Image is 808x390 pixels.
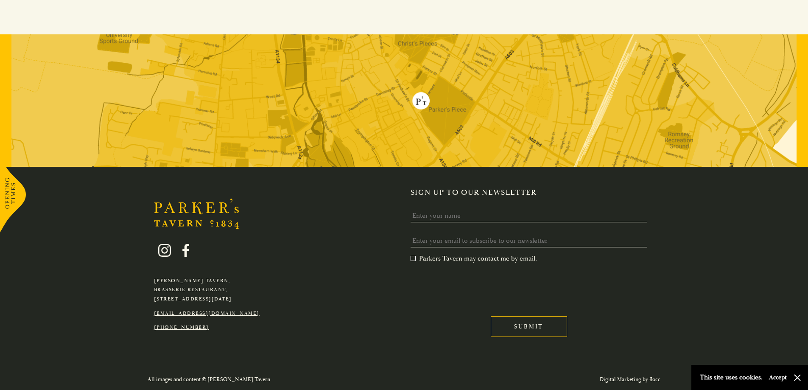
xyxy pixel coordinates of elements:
a: [PHONE_NUMBER] [154,324,209,331]
input: Enter your name [411,209,648,222]
a: [EMAIL_ADDRESS][DOMAIN_NAME] [154,310,260,317]
input: Submit [491,316,567,337]
h2: Sign up to our newsletter [411,188,654,197]
a: Digital Marketing by flocc [600,376,660,383]
p: All images and content © [PERSON_NAME] Tavern [148,375,270,384]
label: Parkers Tavern may contact me by email. [411,254,537,263]
p: This site uses cookies. [700,371,763,384]
iframe: reCAPTCHA [411,269,540,303]
img: map [11,34,797,167]
input: Enter your email to subscribe to our newsletter [411,234,648,247]
button: Close and accept [793,373,802,382]
p: [PERSON_NAME] Tavern, Brasserie Restaurant, [STREET_ADDRESS][DATE] [154,276,260,304]
button: Accept [769,373,787,382]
